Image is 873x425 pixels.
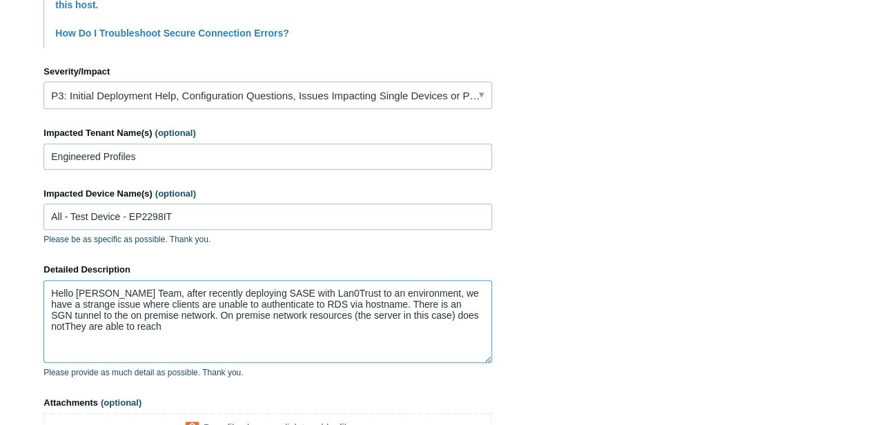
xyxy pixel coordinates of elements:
[43,396,492,410] label: Attachments
[43,233,492,246] p: Please be as specific as possible. Thank you.
[155,188,196,199] span: (optional)
[55,28,288,39] a: How Do I Troubleshoot Secure Connection Errors?
[43,263,492,277] label: Detailed Description
[43,81,492,109] a: P3: Initial Deployment Help, Configuration Questions, Issues Impacting Single Devices or Past Out...
[43,366,492,379] p: Please provide as much detail as possible. Thank you.
[43,126,492,140] label: Impacted Tenant Name(s)
[43,65,492,79] label: Severity/Impact
[155,128,196,138] span: (optional)
[43,187,492,201] label: Impacted Device Name(s)
[101,397,141,408] span: (optional)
